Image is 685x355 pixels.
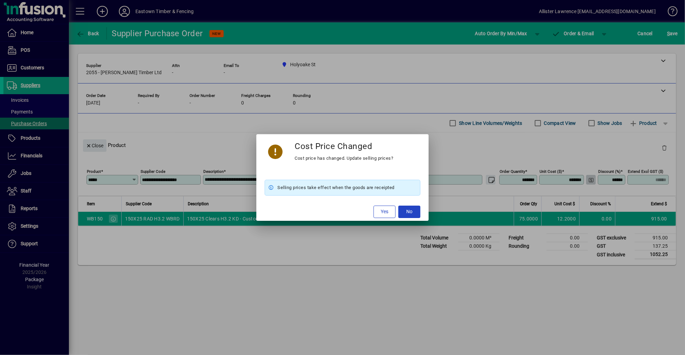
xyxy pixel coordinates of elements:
button: No [398,206,420,218]
span: Yes [381,208,388,215]
button: Yes [374,206,396,218]
div: Cost price has changed. Update selling prices? [295,154,393,162]
h3: Cost Price Changed [295,141,372,151]
span: Selling prices take effect when the goods are receipted [277,184,395,192]
span: No [406,208,412,215]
